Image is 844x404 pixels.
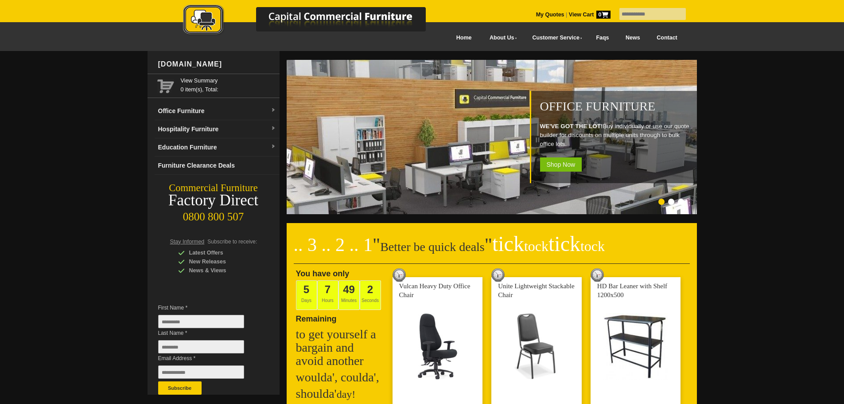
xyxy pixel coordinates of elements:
img: Office Furniture [287,60,699,214]
a: Faqs [588,28,618,48]
span: Days [296,280,317,310]
span: Minutes [338,280,360,310]
img: dropdown [271,126,276,131]
span: Subscribe to receive: [207,239,257,245]
span: First Name * [158,303,257,312]
span: Shop Now [540,157,582,172]
h2: Better be quick deals [294,237,690,264]
a: Capital Commercial Furniture Logo [159,4,469,39]
span: 0 [596,11,611,19]
span: " [373,235,380,255]
h2: woulda', coulda', [296,371,385,384]
a: Office Furniture WE'VE GOT THE LOT!Buy individually or use our quote builder for discounts on mul... [287,209,699,216]
li: Page dot 2 [668,199,674,205]
img: tick tock deal clock [393,268,406,282]
span: " [485,235,605,255]
div: Latest Offers [178,248,262,257]
span: Last Name * [158,329,257,337]
a: News [617,28,648,48]
a: About Us [480,28,522,48]
p: Buy individually or use our quote builder for discounts on multiple units through to bulk office ... [540,122,692,149]
span: Remaining [296,311,337,323]
div: [DOMAIN_NAME] [155,51,280,78]
div: News & Views [178,266,262,275]
span: 7 [325,283,331,295]
li: Page dot 3 [678,199,684,205]
span: tock [524,238,548,254]
a: My Quotes [536,12,564,18]
div: New Releases [178,257,262,266]
strong: WE'VE GOT THE LOT! [540,123,603,129]
a: View Cart0 [567,12,610,18]
span: tock [580,238,605,254]
span: 0 item(s), Total: [181,76,276,93]
span: day! [337,388,356,400]
img: tick tock deal clock [491,268,505,282]
div: Factory Direct [148,194,280,207]
a: Hospitality Furnituredropdown [155,120,280,138]
img: dropdown [271,108,276,113]
span: 49 [343,283,355,295]
span: Seconds [360,280,381,310]
h2: to get yourself a bargain and avoid another [296,328,385,368]
input: Email Address * [158,365,244,379]
span: 5 [303,283,309,295]
a: Customer Service [522,28,587,48]
img: Capital Commercial Furniture Logo [159,4,469,37]
strong: View Cart [569,12,611,18]
span: You have only [296,269,350,278]
div: 0800 800 507 [148,206,280,223]
a: Contact [648,28,685,48]
div: Commercial Furniture [148,182,280,194]
span: tick tick [492,232,605,255]
input: First Name * [158,315,244,328]
a: View Summary [181,76,276,85]
span: Email Address * [158,354,257,363]
a: Education Furnituredropdown [155,138,280,157]
a: Office Furnituredropdown [155,102,280,120]
li: Page dot 1 [658,199,665,205]
input: Last Name * [158,340,244,353]
h2: shoulda' [296,387,385,401]
img: tick tock deal clock [591,268,604,282]
span: Hours [317,280,338,310]
h1: Office Furniture [540,100,692,113]
img: dropdown [271,144,276,149]
button: Subscribe [158,381,202,395]
span: 2 [367,283,373,295]
a: Furniture Clearance Deals [155,157,280,175]
span: Stay Informed [170,239,205,245]
span: .. 3 .. 2 .. 1 [294,235,373,255]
